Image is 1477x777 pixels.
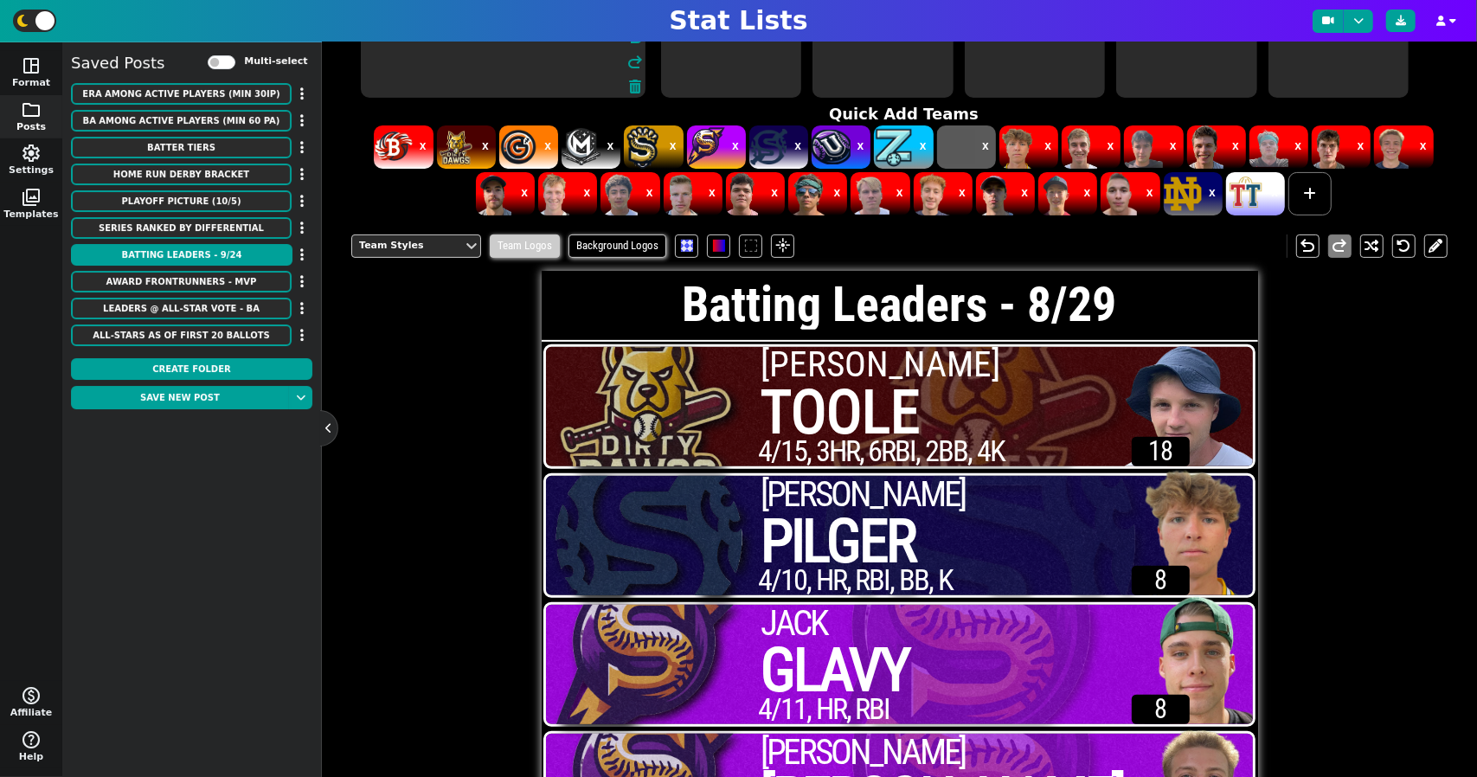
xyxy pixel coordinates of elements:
[537,125,558,169] button: X
[1328,234,1352,258] button: redo
[21,143,42,164] span: settings
[1037,125,1058,169] button: X
[1132,695,1189,725] div: 8
[913,125,934,169] button: X
[1163,125,1184,169] button: X
[244,55,307,69] label: Multi-select
[1265,172,1286,215] button: X
[758,558,953,603] span: 4/10, HR, RBI, BB, K
[1014,172,1035,215] button: X
[71,217,292,239] button: Series Ranked by Differential
[1101,125,1121,169] button: X
[71,54,164,73] h5: Saved Posts
[542,281,1258,330] h1: Batting Leaders - 8/29
[514,172,535,215] button: X
[975,125,996,169] button: X
[21,55,42,76] span: space_dashboard
[21,187,42,208] span: photo_library
[827,172,848,215] button: X
[1225,125,1246,169] button: X
[1351,125,1371,169] button: X
[758,429,1004,474] span: 4/15, 3HR, 6RBI, 2BB, 4K
[490,234,560,258] span: Team Logos
[764,172,785,215] button: X
[71,324,292,346] button: All-Stars as of first 20 Ballots
[952,172,973,215] button: X
[663,125,684,169] button: X
[21,729,42,750] span: help
[761,635,909,705] span: Glavy
[577,172,598,215] button: X
[1077,172,1098,215] button: X
[21,685,42,706] span: monetization_on
[359,239,456,254] div: Team Styles
[1297,235,1318,256] span: undo
[71,110,292,132] button: Ba among active players (min 60 PA)
[568,234,666,258] span: Background Logos
[761,345,1152,384] span: [PERSON_NAME]
[21,100,42,120] span: folder
[71,271,292,292] button: Award Frontrunners - MVP
[761,506,915,576] span: Pilger
[413,125,433,169] button: X
[1132,437,1189,467] div: 18
[1288,125,1309,169] button: X
[758,687,889,732] span: 4/11, HR, RBI
[669,5,807,36] h1: Stat Lists
[71,164,292,185] button: Home Run Derby Bracket
[71,358,312,380] button: Create Folder
[761,604,1174,643] span: Jack
[71,244,292,266] button: Batting Leaders - 9/24
[761,377,920,447] span: Toole
[889,172,910,215] button: X
[625,27,645,48] span: undo
[71,137,292,158] button: Batter Tiers
[1132,566,1189,596] div: 8
[639,172,660,215] button: X
[1202,172,1223,215] button: X
[356,105,1452,124] h4: Quick Add Teams
[1140,172,1160,215] button: X
[761,733,1181,772] span: [PERSON_NAME]
[71,190,292,212] button: Playoff Picture (10/5)
[71,83,292,105] button: ERA among active players (min 30IP)
[787,125,808,169] button: X
[600,125,621,169] button: X
[71,298,292,319] button: Leaders @ All-Star Vote - BA
[71,386,289,409] button: Save new post
[1329,235,1350,256] span: redo
[1296,234,1320,258] button: undo
[761,475,1172,514] span: [PERSON_NAME]
[475,125,496,169] button: X
[702,172,722,215] button: X
[1413,125,1434,169] button: X
[851,125,871,169] button: X
[725,125,746,169] button: X
[625,52,645,73] span: redo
